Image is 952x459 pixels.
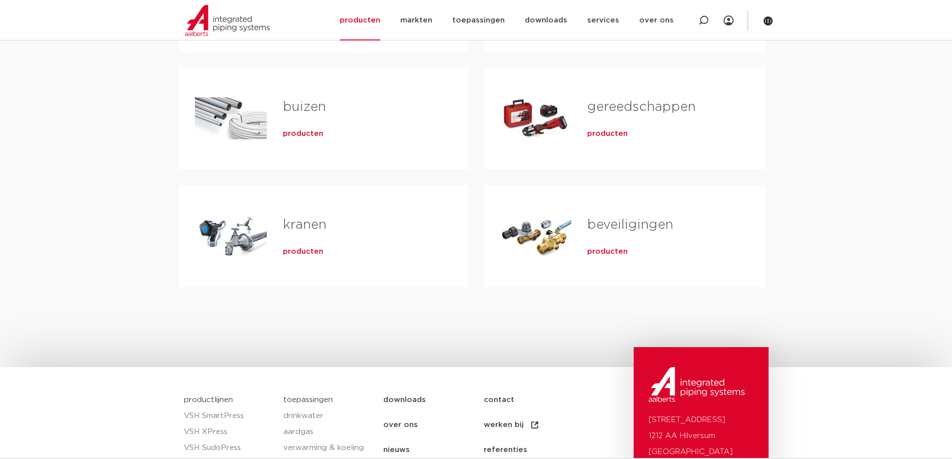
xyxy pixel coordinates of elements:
a: verwarming & koeling [283,440,373,456]
a: productlijnen [184,396,233,404]
a: producten [283,247,323,257]
a: toepassingen [283,396,333,404]
a: VSH SudoPress [184,440,274,456]
a: over ons [383,413,484,438]
a: buizen [283,100,326,113]
a: drinkwater [283,408,373,424]
a: beveiligingen [587,218,673,231]
a: producten [587,129,628,139]
a: gereedschappen [587,100,696,113]
a: producten [587,247,628,257]
a: VSH XPress [184,424,274,440]
a: werken bij [484,413,584,438]
a: producten [283,129,323,139]
a: VSH SmartPress [184,408,274,424]
a: downloads [383,388,484,413]
a: kranen [283,218,326,231]
a: aardgas [283,424,373,440]
a: contact [484,388,584,413]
